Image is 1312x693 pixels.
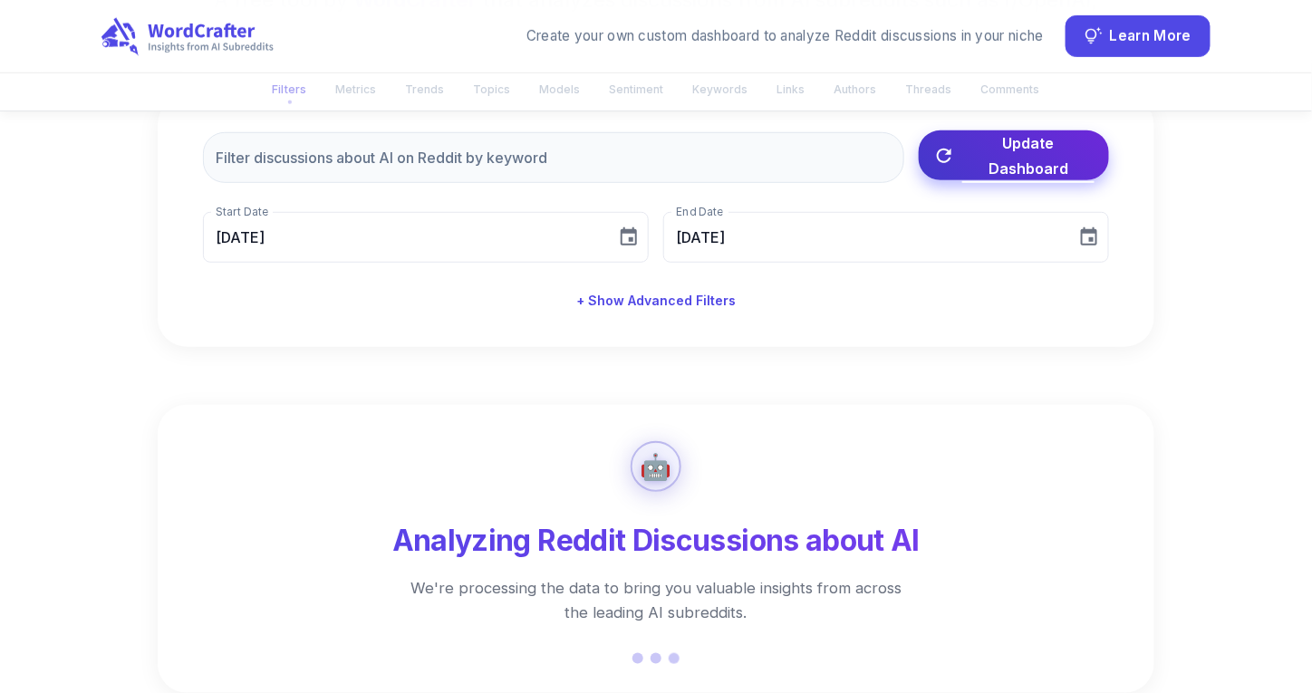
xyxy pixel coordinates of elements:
p: We're processing the data to bring you valuable insights from across the leading AI subreddits. [384,576,928,625]
button: + Show Advanced Filters [569,284,743,318]
label: Start Date [216,204,268,219]
button: Choose date, selected date is Aug 16, 2025 [1071,219,1107,255]
input: MM/DD/YYYY [663,212,1064,263]
button: Choose date, selected date is Aug 4, 2025 [611,219,647,255]
div: Create your own custom dashboard to analyze Reddit discussions in your niche [526,26,1044,47]
button: Learn More [1066,15,1211,57]
h4: Analyzing Reddit Discussions about AI [187,521,1125,562]
label: End Date [676,204,723,219]
span: Learn More [1110,24,1191,49]
input: Filter discussions about AI on Reddit by keyword [203,132,904,183]
div: 🤖 [641,448,672,486]
span: Update Dashboard [962,130,1095,181]
input: MM/DD/YYYY [203,212,603,263]
button: Update Dashboard [919,130,1109,180]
